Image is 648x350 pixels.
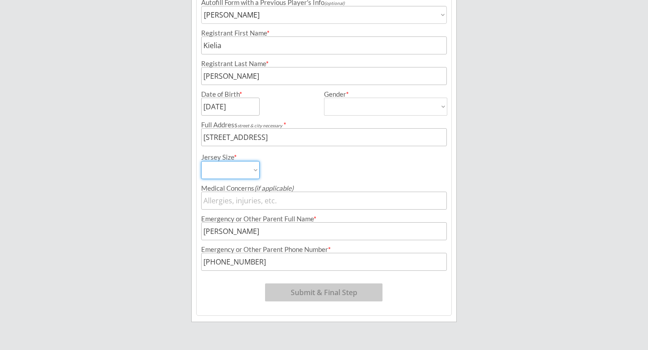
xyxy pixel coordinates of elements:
[201,91,247,98] div: Date of Birth
[201,60,447,67] div: Registrant Last Name
[265,283,382,301] button: Submit & Final Step
[201,121,447,128] div: Full Address
[201,215,447,222] div: Emergency or Other Parent Full Name
[238,123,282,128] em: street & city necessary
[201,185,447,192] div: Medical Concerns
[201,30,447,36] div: Registrant First Name
[201,128,447,146] input: Street, City, Province/State
[201,192,447,210] input: Allergies, injuries, etc.
[254,184,293,192] em: (if applicable)
[201,246,447,253] div: Emergency or Other Parent Phone Number
[201,154,247,161] div: Jersey Size
[324,91,447,98] div: Gender
[324,0,345,6] em: (optional)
